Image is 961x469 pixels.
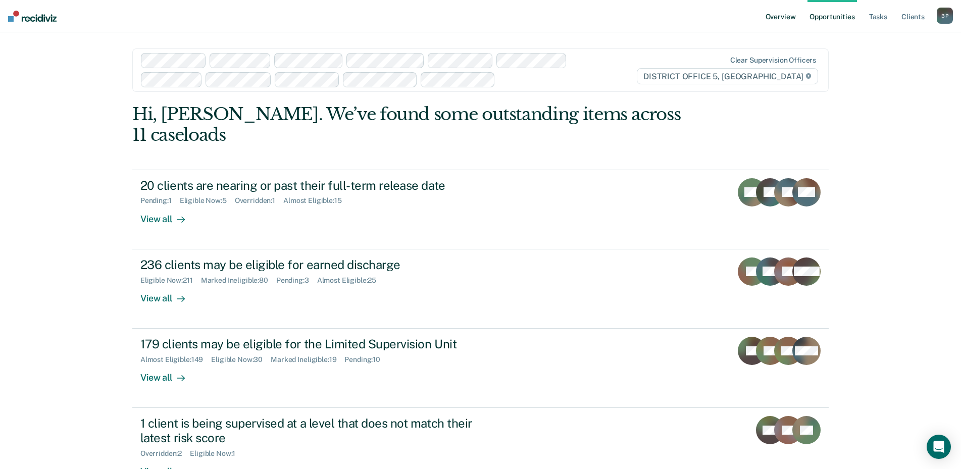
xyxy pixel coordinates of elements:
div: Overridden : 1 [235,196,283,205]
div: Almost Eligible : 15 [283,196,350,205]
div: View all [140,284,197,304]
div: 20 clients are nearing or past their full-term release date [140,178,495,193]
div: Pending : 10 [344,355,388,364]
div: Open Intercom Messenger [927,435,951,459]
button: BP [937,8,953,24]
img: Recidiviz [8,11,57,22]
div: Overridden : 2 [140,449,190,458]
div: Marked Ineligible : 19 [271,355,344,364]
div: Almost Eligible : 149 [140,355,211,364]
div: View all [140,205,197,225]
div: Pending : 3 [276,276,317,285]
div: Eligible Now : 5 [180,196,235,205]
a: 179 clients may be eligible for the Limited Supervision UnitAlmost Eligible:149Eligible Now:30Mar... [132,329,829,408]
div: 179 clients may be eligible for the Limited Supervision Unit [140,337,495,351]
div: Marked Ineligible : 80 [201,276,276,285]
div: Hi, [PERSON_NAME]. We’ve found some outstanding items across 11 caseloads [132,104,689,145]
div: Eligible Now : 30 [211,355,271,364]
div: 236 clients may be eligible for earned discharge [140,257,495,272]
a: 236 clients may be eligible for earned dischargeEligible Now:211Marked Ineligible:80Pending:3Almo... [132,249,829,329]
div: View all [140,364,197,384]
div: 1 client is being supervised at a level that does not match their latest risk score [140,416,495,445]
div: Clear supervision officers [730,56,816,65]
div: Pending : 1 [140,196,180,205]
span: DISTRICT OFFICE 5, [GEOGRAPHIC_DATA] [637,68,818,84]
div: B P [937,8,953,24]
div: Almost Eligible : 25 [317,276,385,285]
a: 20 clients are nearing or past their full-term release datePending:1Eligible Now:5Overridden:1Alm... [132,170,829,249]
div: Eligible Now : 1 [190,449,243,458]
div: Eligible Now : 211 [140,276,201,285]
